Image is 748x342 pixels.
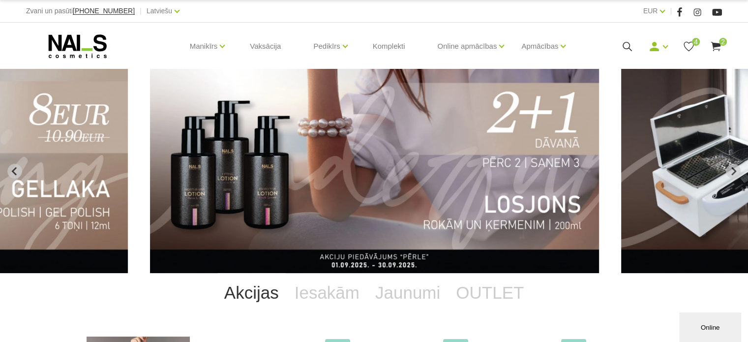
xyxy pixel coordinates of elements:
a: Jaunumi [367,273,448,312]
iframe: chat widget [679,311,743,342]
span: 4 [692,38,700,46]
a: Manikīrs [190,27,218,66]
span: | [140,5,142,17]
a: Latviešu [147,5,172,17]
a: EUR [643,5,658,17]
a: Iesakām [287,273,367,312]
span: 2 [719,38,727,46]
a: Komplekti [365,23,413,70]
div: Zvani un pasūti [26,5,135,17]
span: | [670,5,672,17]
button: Next slide [726,164,741,179]
a: [PHONE_NUMBER] [73,7,135,15]
button: Previous slide [7,164,22,179]
a: Online apmācības [437,27,497,66]
li: 5 of 12 [150,69,599,273]
a: OUTLET [448,273,532,312]
a: Pedikīrs [313,27,340,66]
a: 2 [710,40,722,53]
a: Vaksācija [242,23,289,70]
a: Apmācības [521,27,558,66]
a: 4 [683,40,695,53]
a: Akcijas [216,273,287,312]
